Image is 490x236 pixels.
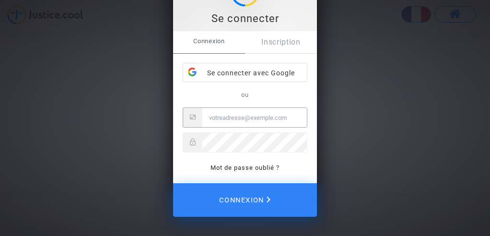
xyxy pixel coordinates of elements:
div: Se connecter [178,12,312,26]
span: ou [241,91,249,98]
div: Se connecter avec Google [183,63,307,83]
input: Password [202,133,307,152]
a: Mot de passe oublié ? [210,164,280,171]
input: Email [202,108,307,127]
span: Connexion [173,31,245,51]
a: Inscription [245,31,317,53]
span: Connexion [219,189,270,211]
button: Connexion [173,183,317,217]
